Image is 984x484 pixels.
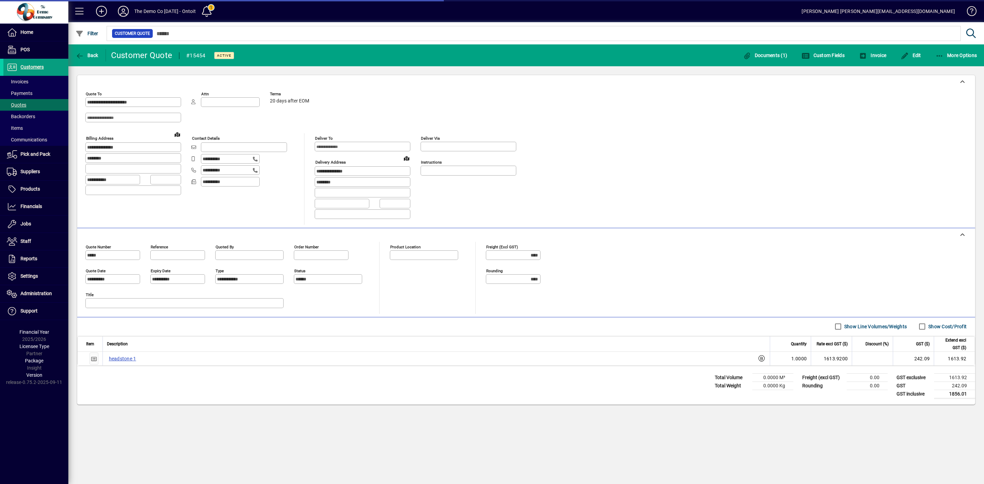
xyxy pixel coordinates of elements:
[20,169,40,174] span: Suppliers
[76,53,98,58] span: Back
[7,125,23,131] span: Items
[3,146,68,163] a: Pick and Pack
[934,382,975,390] td: 242.09
[107,355,138,363] label: headstone 1
[19,329,49,335] span: Financial Year
[3,303,68,320] a: Support
[711,382,752,390] td: Total Weight
[7,79,28,84] span: Invoices
[3,285,68,302] a: Administration
[134,6,196,17] div: The Demo Co [DATE] - Ontoit
[3,163,68,180] a: Suppliers
[893,390,934,398] td: GST inclusive
[20,256,37,261] span: Reports
[3,198,68,215] a: Financials
[802,53,845,58] span: Custom Fields
[743,53,787,58] span: Documents (1)
[3,87,68,99] a: Payments
[893,373,934,382] td: GST exclusive
[421,160,442,165] mat-label: Instructions
[107,340,128,348] span: Description
[3,134,68,146] a: Communications
[791,340,807,348] span: Quantity
[901,53,921,58] span: Edit
[815,355,848,362] div: 1613.9200
[486,244,518,249] mat-label: Freight (excl GST)
[390,244,421,249] mat-label: Product location
[20,308,38,314] span: Support
[270,92,311,96] span: Terms
[74,49,100,61] button: Back
[893,382,934,390] td: GST
[151,244,168,249] mat-label: Reference
[3,122,68,134] a: Items
[20,47,30,52] span: POS
[401,153,412,164] a: View on map
[74,27,100,40] button: Filter
[857,49,888,61] button: Invoice
[3,24,68,41] a: Home
[91,5,112,17] button: Add
[216,268,224,273] mat-label: Type
[294,244,319,249] mat-label: Order number
[817,340,848,348] span: Rate excl GST ($)
[151,268,170,273] mat-label: Expiry date
[935,53,977,58] span: More Options
[3,41,68,58] a: POS
[20,29,33,35] span: Home
[86,92,102,96] mat-label: Quote To
[216,244,234,249] mat-label: Quoted by
[799,373,847,382] td: Freight (excl GST)
[3,250,68,267] a: Reports
[172,129,183,140] a: View on map
[7,137,47,142] span: Communications
[962,1,975,24] a: Knowledge Base
[3,216,68,233] a: Jobs
[893,352,934,365] td: 242.09
[3,99,68,111] a: Quotes
[86,340,94,348] span: Item
[938,336,966,351] span: Extend excl GST ($)
[3,111,68,122] a: Backorders
[68,49,106,61] app-page-header-button: Back
[934,352,975,365] td: 1613.92
[934,390,975,398] td: 1856.01
[20,204,42,209] span: Financials
[111,50,173,61] div: Customer Quote
[115,30,150,37] span: Customer Quote
[201,92,209,96] mat-label: Attn
[86,268,106,273] mat-label: Quote date
[859,53,886,58] span: Invoice
[7,102,26,108] span: Quotes
[843,323,907,330] label: Show Line Volumes/Weights
[3,181,68,198] a: Products
[865,340,889,348] span: Discount (%)
[741,49,789,61] button: Documents (1)
[294,268,305,273] mat-label: Status
[916,340,930,348] span: GST ($)
[20,221,31,226] span: Jobs
[20,64,44,70] span: Customers
[847,373,888,382] td: 0.00
[186,50,206,61] div: #15454
[934,49,979,61] button: More Options
[421,136,440,141] mat-label: Deliver via
[315,136,333,141] mat-label: Deliver To
[76,31,98,36] span: Filter
[3,233,68,250] a: Staff
[752,373,793,382] td: 0.0000 M³
[486,268,503,273] mat-label: Rounding
[7,114,35,119] span: Backorders
[217,53,231,58] span: Active
[799,382,847,390] td: Rounding
[25,358,43,363] span: Package
[791,355,807,362] span: 1.0000
[20,151,50,157] span: Pick and Pack
[800,49,846,61] button: Custom Fields
[802,6,955,17] div: [PERSON_NAME] [PERSON_NAME][EMAIL_ADDRESS][DOMAIN_NAME]
[752,382,793,390] td: 0.0000 Kg
[20,186,40,192] span: Products
[26,372,42,378] span: Version
[20,238,31,244] span: Staff
[19,344,49,349] span: Licensee Type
